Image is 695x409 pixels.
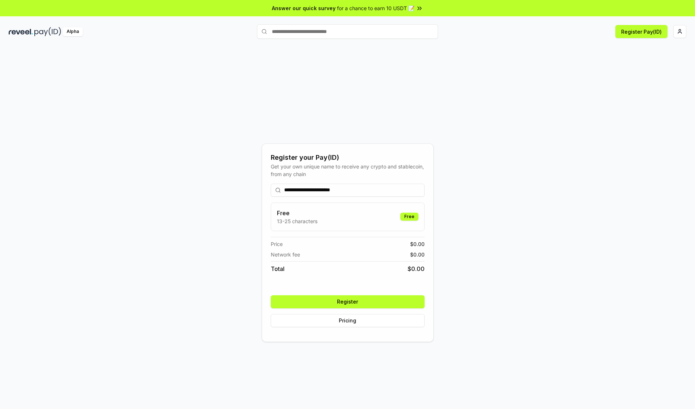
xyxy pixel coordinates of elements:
[400,213,418,221] div: Free
[271,153,425,163] div: Register your Pay(ID)
[34,27,61,36] img: pay_id
[271,163,425,178] div: Get your own unique name to receive any crypto and stablecoin, from any chain
[410,251,425,258] span: $ 0.00
[277,217,317,225] p: 13-25 characters
[408,264,425,273] span: $ 0.00
[410,240,425,248] span: $ 0.00
[271,240,283,248] span: Price
[615,25,667,38] button: Register Pay(ID)
[63,27,83,36] div: Alpha
[271,264,285,273] span: Total
[271,314,425,327] button: Pricing
[9,27,33,36] img: reveel_dark
[271,251,300,258] span: Network fee
[337,4,414,12] span: for a chance to earn 10 USDT 📝
[271,295,425,308] button: Register
[277,209,317,217] h3: Free
[272,4,336,12] span: Answer our quick survey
